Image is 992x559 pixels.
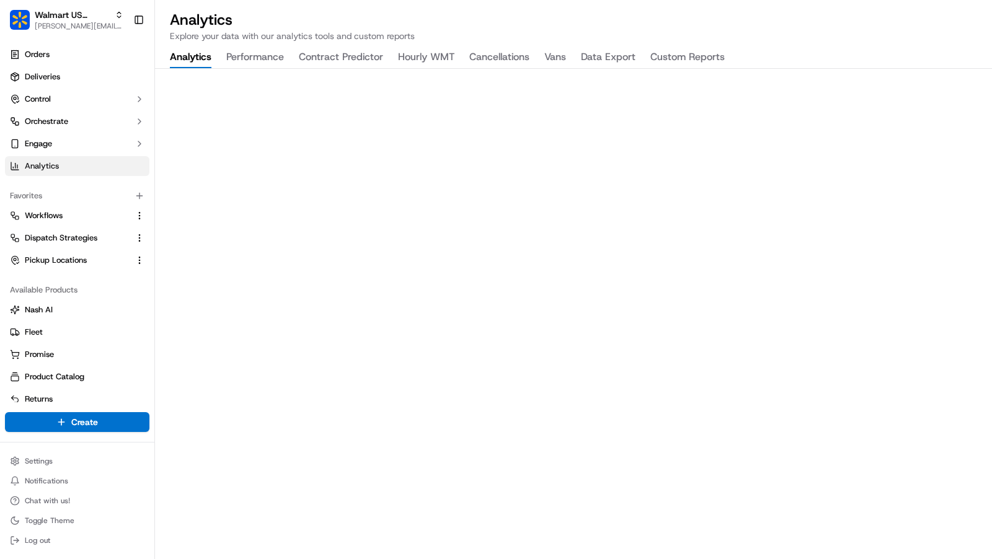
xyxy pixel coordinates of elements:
button: Create [5,412,149,432]
iframe: Analytics [155,69,992,559]
span: Dispatch Strategies [25,232,97,244]
span: Notifications [25,476,68,486]
span: Create [71,416,98,428]
a: Pickup Locations [10,255,130,266]
button: Nash AI [5,300,149,320]
button: Custom Reports [650,47,725,68]
span: Fleet [25,327,43,338]
span: Deliveries [25,71,60,82]
span: Pickup Locations [25,255,87,266]
button: Pickup Locations [5,250,149,270]
button: Performance [226,47,284,68]
button: Hourly WMT [398,47,454,68]
span: Returns [25,394,53,405]
button: Control [5,89,149,109]
a: Workflows [10,210,130,221]
button: Product Catalog [5,367,149,387]
span: Orchestrate [25,116,68,127]
h2: Analytics [170,10,977,30]
a: Deliveries [5,67,149,87]
button: Toggle Theme [5,512,149,529]
button: Chat with us! [5,492,149,509]
a: Promise [10,349,144,360]
a: Analytics [5,156,149,176]
button: Walmart US Stores [35,9,110,21]
span: Analytics [25,161,59,172]
button: Dispatch Strategies [5,228,149,248]
button: Contract Predictor [299,47,383,68]
button: Engage [5,134,149,154]
button: Log out [5,532,149,549]
p: Explore your data with our analytics tools and custom reports [170,30,977,42]
span: Control [25,94,51,105]
a: Fleet [10,327,144,338]
span: Settings [25,456,53,466]
button: Analytics [170,47,211,68]
div: Favorites [5,186,149,206]
div: Available Products [5,280,149,300]
button: Orchestrate [5,112,149,131]
span: Toggle Theme [25,516,74,526]
span: Nash AI [25,304,53,315]
a: Orders [5,45,149,64]
button: Walmart US StoresWalmart US Stores[PERSON_NAME][EMAIL_ADDRESS][DOMAIN_NAME] [5,5,128,35]
span: Product Catalog [25,371,84,382]
a: Nash AI [10,304,144,315]
button: Vans [544,47,566,68]
span: Engage [25,138,52,149]
a: Product Catalog [10,371,144,382]
button: [PERSON_NAME][EMAIL_ADDRESS][DOMAIN_NAME] [35,21,123,31]
a: Dispatch Strategies [10,232,130,244]
span: Log out [25,535,50,545]
button: Returns [5,389,149,409]
button: Fleet [5,322,149,342]
img: Walmart US Stores [10,10,30,30]
span: Workflows [25,210,63,221]
button: Promise [5,345,149,364]
button: Data Export [581,47,635,68]
span: Promise [25,349,54,360]
a: Returns [10,394,144,405]
button: Workflows [5,206,149,226]
button: Settings [5,452,149,470]
span: Orders [25,49,50,60]
button: Cancellations [469,47,529,68]
span: Chat with us! [25,496,70,506]
button: Notifications [5,472,149,490]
